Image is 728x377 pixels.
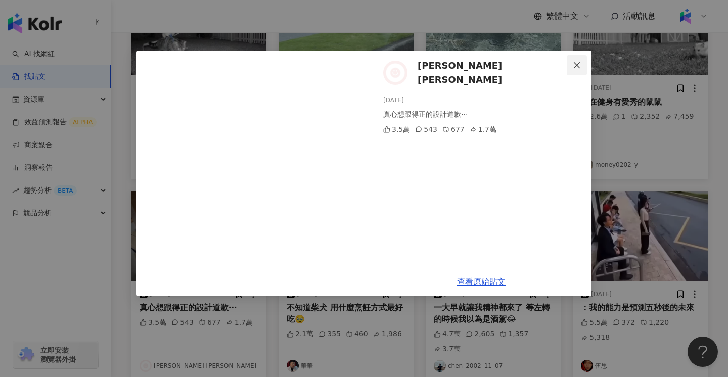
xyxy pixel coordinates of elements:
[383,96,583,105] div: [DATE]
[418,59,569,87] span: [PERSON_NAME] [PERSON_NAME]
[383,59,569,87] a: KOL Avatar[PERSON_NAME] [PERSON_NAME]
[383,124,410,135] div: 3.5萬
[567,55,587,75] button: Close
[457,277,506,287] a: 查看原始貼文
[383,109,583,120] div: 真心想跟得正的設計道歉⋯
[383,61,407,85] img: KOL Avatar
[442,124,465,135] div: 677
[573,61,581,69] span: close
[415,124,437,135] div: 543
[470,124,496,135] div: 1.7萬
